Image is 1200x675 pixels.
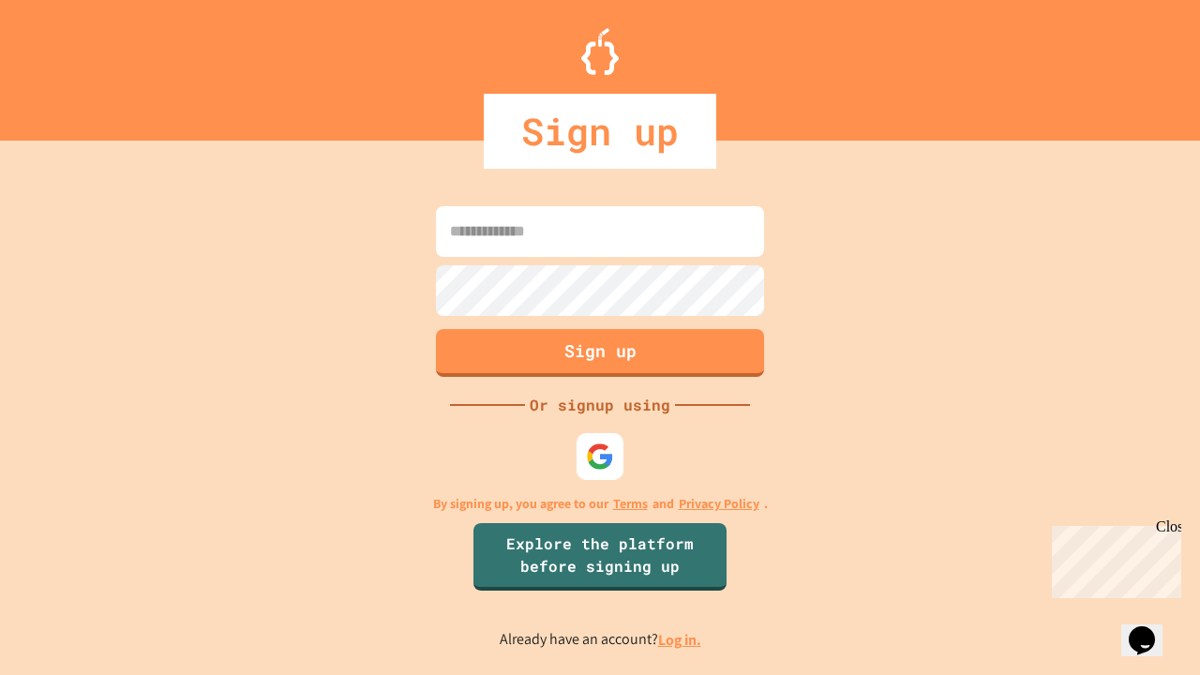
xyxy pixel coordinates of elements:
[581,28,619,75] img: Logo.svg
[613,494,648,514] a: Terms
[586,442,614,471] img: google-icon.svg
[525,394,675,416] div: Or signup using
[679,494,759,514] a: Privacy Policy
[658,630,701,650] a: Log in.
[500,628,701,652] p: Already have an account?
[436,329,764,377] button: Sign up
[7,7,129,119] div: Chat with us now!Close
[1121,600,1181,656] iframe: chat widget
[473,523,727,591] a: Explore the platform before signing up
[433,494,768,514] p: By signing up, you agree to our and .
[1044,518,1181,598] iframe: chat widget
[484,94,716,169] div: Sign up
